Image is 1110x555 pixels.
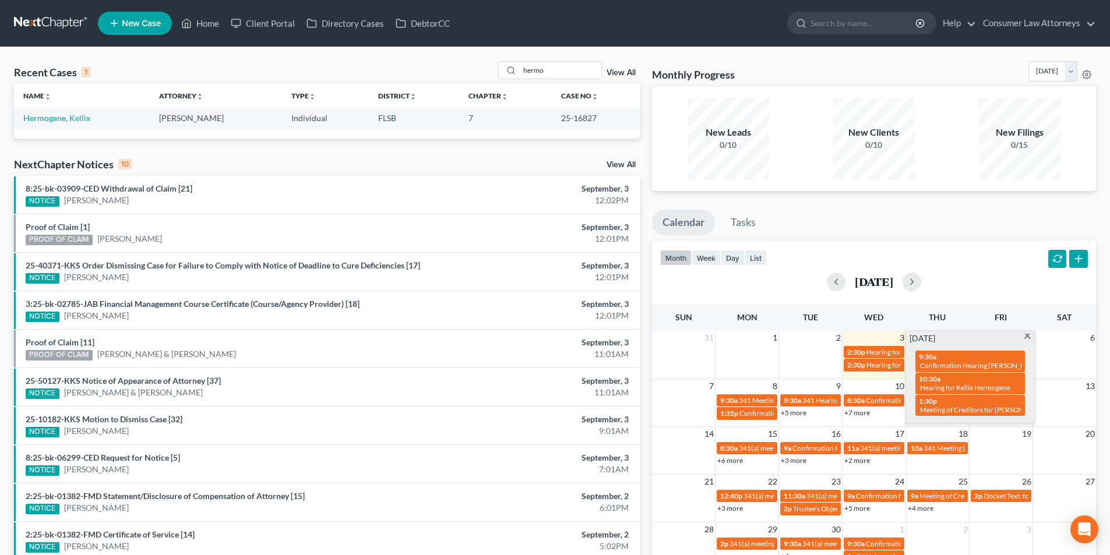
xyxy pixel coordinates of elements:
[911,492,918,500] span: 9a
[833,139,915,151] div: 0/10
[920,361,1043,370] span: Confirmation Hearing [PERSON_NAME]
[159,91,203,100] a: Attorneyunfold_more
[720,210,766,235] a: Tasks
[919,352,936,361] span: 9:30a
[703,427,715,441] span: 14
[378,91,417,100] a: Districtunfold_more
[847,360,865,369] span: 2:30p
[856,492,1065,500] span: Confirmation hearing for [DEMOGRAPHIC_DATA][PERSON_NAME]
[898,522,905,536] span: 1
[520,62,601,79] input: Search by name...
[793,504,907,513] span: Trustee's Objection [PERSON_NAME]
[802,539,915,548] span: 341(a) meeting for [PERSON_NAME]
[767,475,778,489] span: 22
[591,93,598,100] i: unfold_more
[26,337,94,347] a: Proof of Claim [11]
[703,475,715,489] span: 21
[1021,475,1033,489] span: 26
[894,427,905,441] span: 17
[745,250,767,266] button: list
[14,65,90,79] div: Recent Cases
[97,348,236,360] a: [PERSON_NAME] & [PERSON_NAME]
[720,444,738,453] span: 8:30a
[435,260,629,271] div: September, 3
[435,387,629,398] div: 11:01AM
[301,13,390,34] a: Directory Cases
[720,409,738,418] span: 1:35p
[26,222,90,232] a: Proof of Claim [1]
[720,396,738,405] span: 9:30a
[26,504,59,514] div: NOTICE
[771,331,778,345] span: 1
[1057,312,1072,322] span: Sat
[435,540,629,552] div: 5:02PM
[771,379,778,393] span: 8
[894,475,905,489] span: 24
[767,427,778,441] span: 15
[501,93,508,100] i: unfold_more
[435,221,629,233] div: September, 3
[866,348,1019,356] span: Hearing for [PERSON_NAME] & [PERSON_NAME]
[1089,331,1096,345] span: 6
[26,376,221,386] a: 25-50127-KKS Notice of Appearance of Attorney [37]
[717,504,743,512] a: +3 more
[984,492,1088,500] span: Docket Text: for [PERSON_NAME]
[122,19,161,28] span: New Case
[435,490,629,502] div: September, 2
[64,502,129,514] a: [PERSON_NAME]
[1084,427,1096,441] span: 20
[552,107,640,129] td: 25-16827
[435,452,629,464] div: September, 3
[847,396,865,405] span: 8:30a
[435,375,629,387] div: September, 3
[435,298,629,310] div: September, 3
[64,464,129,475] a: [PERSON_NAME]
[459,107,552,129] td: 7
[688,126,769,139] div: New Leads
[919,374,940,383] span: 10:30a
[864,312,883,322] span: Wed
[435,195,629,206] div: 12:02PM
[739,409,935,418] span: Confirmation Hearing for [PERSON_NAME] & [PERSON_NAME]
[435,425,629,437] div: 9:01AM
[979,139,1060,151] div: 0/15
[1021,427,1033,441] span: 19
[844,408,870,417] a: +7 more
[908,504,933,512] a: +4 more
[767,522,778,536] span: 29
[607,161,636,169] a: View All
[26,453,180,462] a: 8:25-bk-06299-CED Request for Notice [5]
[855,275,893,288] h2: [DATE]
[196,93,203,100] i: unfold_more
[920,405,1049,414] span: Meeting of Creditors for [PERSON_NAME]
[784,492,805,500] span: 11:30a
[23,113,90,123] a: Hermogene, Kellix
[26,273,59,284] div: NOTICE
[924,444,1018,453] span: 341 Meeting [PERSON_NAME]
[1026,522,1033,536] span: 3
[64,310,129,321] a: [PERSON_NAME]
[675,312,692,322] span: Sun
[1084,475,1096,489] span: 27
[26,350,93,360] div: PROOF OF CLAIM
[26,427,59,437] div: NOTICE
[26,183,192,193] a: 8:25-bk-03909-CED Withdrawal of Claim [21]
[26,312,59,322] div: NOTICE
[26,235,93,245] div: PROOF OF CLAIM
[835,331,842,345] span: 2
[468,91,508,100] a: Chapterunfold_more
[708,379,715,393] span: 7
[390,13,456,34] a: DebtorCC
[803,312,818,322] span: Tue
[830,427,842,441] span: 16
[957,427,969,441] span: 18
[26,260,420,270] a: 25-40371-KKS Order Dismissing Case for Failure to Comply with Notice of Deadline to Cure Deficien...
[721,250,745,266] button: day
[792,444,936,453] span: Confirmation Hearing for [PERSON_NAME], III
[739,444,917,453] span: 341(a) meeting for [PERSON_NAME] [PERSON_NAME], Jr.
[26,542,59,553] div: NOTICE
[282,107,369,129] td: Individual
[652,68,735,82] h3: Monthly Progress
[175,13,225,34] a: Home
[802,396,980,405] span: 341 Hearing for [PERSON_NAME], [GEOGRAPHIC_DATA]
